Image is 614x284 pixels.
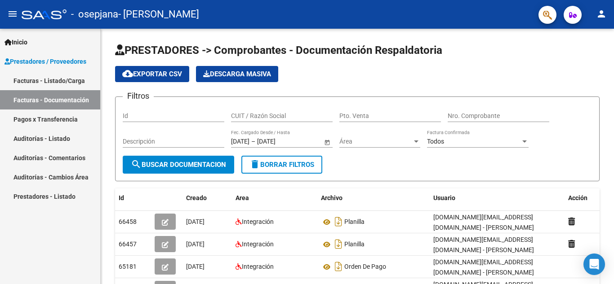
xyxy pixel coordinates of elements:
[433,214,534,231] span: [DOMAIN_NAME][EMAIL_ADDRESS][DOMAIN_NAME] - [PERSON_NAME]
[430,188,565,208] datatable-header-cell: Usuario
[186,263,205,270] span: [DATE]
[115,188,151,208] datatable-header-cell: Id
[333,237,344,251] i: Descargar documento
[119,240,137,248] span: 66457
[119,194,124,201] span: Id
[122,70,182,78] span: Exportar CSV
[232,188,317,208] datatable-header-cell: Area
[131,159,142,170] mat-icon: search
[131,161,226,169] span: Buscar Documentacion
[344,263,386,271] span: Orden De Pago
[596,9,607,19] mat-icon: person
[242,218,274,225] span: Integración
[196,66,278,82] button: Descarga Masiva
[4,57,86,66] span: Prestadores / Proveedores
[122,68,133,79] mat-icon: cloud_download
[333,214,344,229] i: Descargar documento
[433,194,455,201] span: Usuario
[427,138,444,145] span: Todos
[196,66,278,82] app-download-masive: Descarga masiva de comprobantes (adjuntos)
[115,44,442,57] span: PRESTADORES -> Comprobantes - Documentación Respaldatoria
[4,37,27,47] span: Inicio
[118,4,199,24] span: - [PERSON_NAME]
[7,9,18,19] mat-icon: menu
[236,194,249,201] span: Area
[333,259,344,274] i: Descargar documento
[242,263,274,270] span: Integración
[433,258,534,276] span: [DOMAIN_NAME][EMAIL_ADDRESS][DOMAIN_NAME] - [PERSON_NAME]
[182,188,232,208] datatable-header-cell: Creado
[583,253,605,275] div: Open Intercom Messenger
[322,137,332,147] button: Open calendar
[123,90,154,102] h3: Filtros
[203,70,271,78] span: Descarga Masiva
[186,218,205,225] span: [DATE]
[321,194,343,201] span: Archivo
[119,218,137,225] span: 66458
[123,156,234,174] button: Buscar Documentacion
[241,156,322,174] button: Borrar Filtros
[186,240,205,248] span: [DATE]
[344,241,365,248] span: Planilla
[71,4,118,24] span: - osepjana
[119,263,137,270] span: 65181
[344,218,365,226] span: Planilla
[257,138,301,145] input: Fecha fin
[249,159,260,170] mat-icon: delete
[568,194,587,201] span: Acción
[242,240,274,248] span: Integración
[249,161,314,169] span: Borrar Filtros
[231,138,249,145] input: Fecha inicio
[251,138,255,145] span: –
[565,188,610,208] datatable-header-cell: Acción
[115,66,189,82] button: Exportar CSV
[433,236,534,253] span: [DOMAIN_NAME][EMAIL_ADDRESS][DOMAIN_NAME] - [PERSON_NAME]
[317,188,430,208] datatable-header-cell: Archivo
[186,194,207,201] span: Creado
[339,138,412,145] span: Área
